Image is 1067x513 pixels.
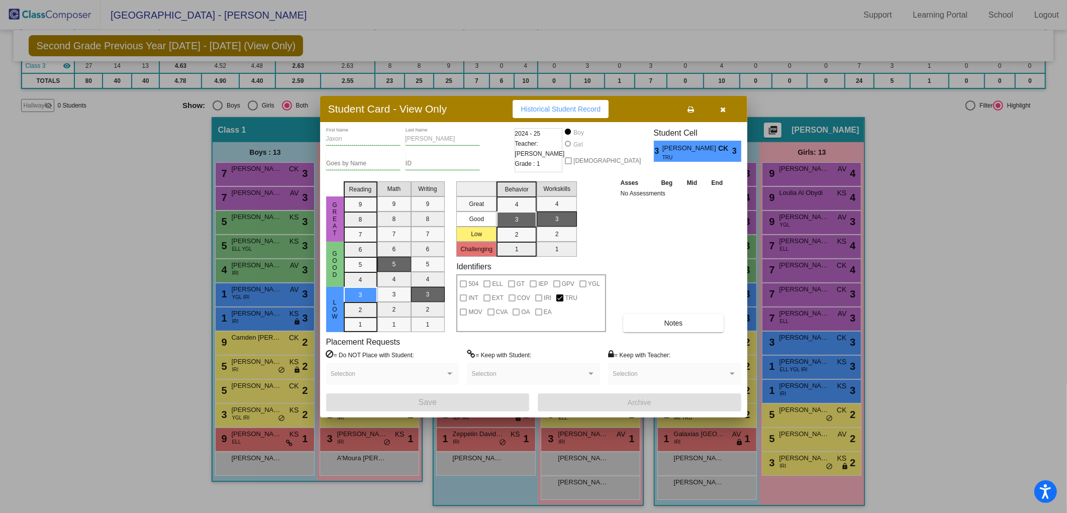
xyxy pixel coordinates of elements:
[573,155,641,167] span: [DEMOGRAPHIC_DATA]
[456,262,491,271] label: Identifiers
[328,102,447,115] h3: Student Card - View Only
[513,100,609,118] button: Historical Student Record
[515,139,565,159] span: Teacher: [PERSON_NAME]
[468,292,478,304] span: INT
[492,292,504,304] span: EXT
[573,140,583,149] div: Girl
[654,177,680,188] th: Beg
[565,292,577,304] span: TRU
[654,145,662,157] span: 3
[573,128,584,137] div: Boy
[680,177,704,188] th: Mid
[608,350,670,360] label: = Keep with Teacher:
[468,278,478,290] span: 504
[330,299,339,320] span: Low
[517,292,530,304] span: COV
[496,306,508,318] span: CVA
[521,105,601,113] span: Historical Student Record
[521,306,530,318] span: OA
[562,278,574,290] span: GPV
[732,145,741,157] span: 3
[662,154,711,161] span: TRU
[492,278,503,290] span: ELL
[538,278,548,290] span: IEP
[515,129,541,139] span: 2024 - 25
[419,398,437,406] span: Save
[662,143,718,154] span: [PERSON_NAME]
[718,143,732,154] span: CK
[623,314,724,332] button: Notes
[330,250,339,278] span: Good
[544,306,552,318] span: EA
[330,201,339,237] span: Great
[515,159,540,169] span: Grade : 1
[517,278,525,290] span: GT
[467,350,531,360] label: = Keep with Student:
[326,160,401,167] input: goes by name
[618,177,654,188] th: Asses
[468,306,482,318] span: MOV
[664,319,683,327] span: Notes
[326,350,414,360] label: = Do NOT Place with Student:
[538,393,741,412] button: Archive
[628,398,651,406] span: Archive
[326,393,530,412] button: Save
[704,177,730,188] th: End
[618,188,730,198] td: No Assessments
[544,292,551,304] span: IRI
[588,278,600,290] span: YGL
[654,128,741,138] h3: Student Cell
[326,337,401,347] label: Placement Requests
